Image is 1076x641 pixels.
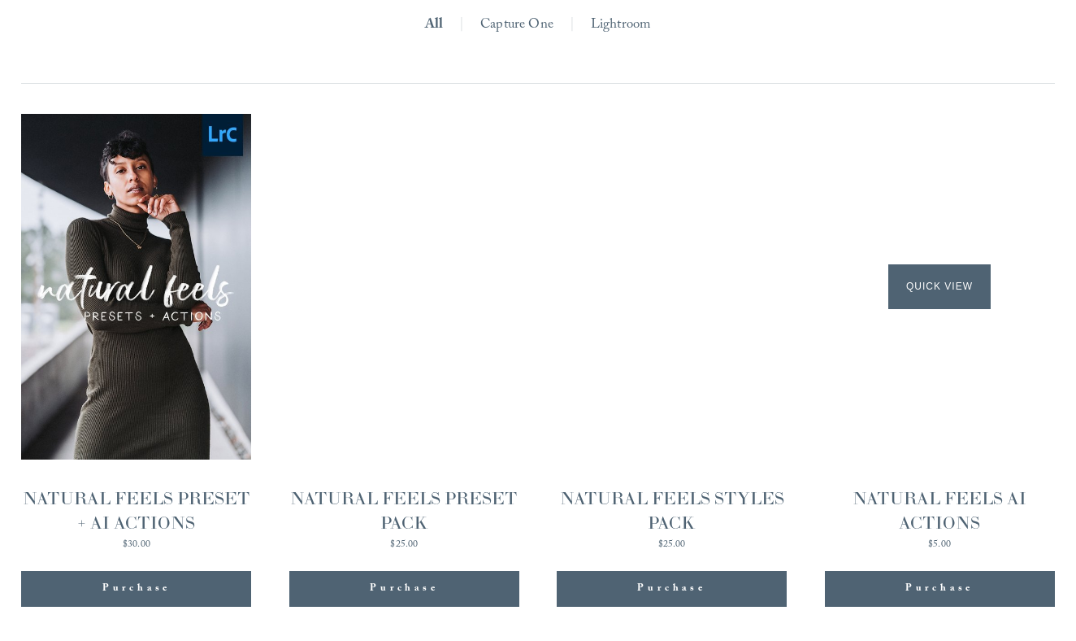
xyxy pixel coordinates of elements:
[825,540,1055,550] div: $5.00
[825,571,1055,607] button: Purchase
[825,114,1055,553] a: NATURAL FEELS AI ACTIONS
[557,571,787,607] button: Purchase
[480,12,553,40] a: Capture One
[21,114,251,553] a: NATURAL FEELS PRESET + AI ACTIONS
[888,264,990,309] span: Quick View
[557,540,787,550] div: $25.00
[825,486,1055,535] div: NATURAL FEELS AI ACTIONS
[905,581,974,597] span: Purchase
[21,540,251,550] div: $30.00
[370,581,438,597] span: Purchase
[459,12,464,40] span: |
[570,12,575,40] span: |
[289,540,519,550] div: $25.00
[102,581,171,597] span: Purchase
[289,486,519,535] div: NATURAL FEELS PRESET PACK
[21,486,251,535] div: NATURAL FEELS PRESET + AI ACTIONS
[591,12,652,40] a: Lightroom
[21,571,251,607] button: Purchase
[637,581,705,597] span: Purchase
[557,486,787,535] div: NATURAL FEELS STYLES PACK
[289,114,519,553] a: NATURAL FEELS PRESET PACK
[557,114,787,553] a: NATURAL FEELS STYLES PACK
[289,571,519,607] button: Purchase
[425,12,444,40] a: All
